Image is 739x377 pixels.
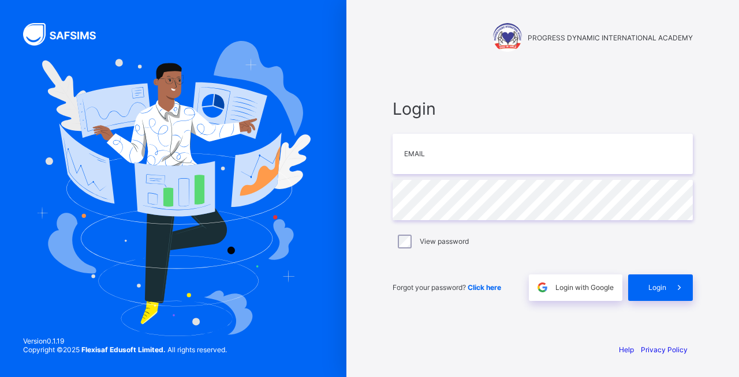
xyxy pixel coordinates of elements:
a: Click here [468,283,501,292]
a: Help [619,345,634,354]
strong: Flexisaf Edusoft Limited. [81,345,166,354]
span: Copyright © 2025 All rights reserved. [23,345,227,354]
img: Hero Image [36,41,311,336]
a: Privacy Policy [641,345,688,354]
span: Login [648,283,666,292]
img: SAFSIMS Logo [23,23,110,46]
img: google.396cfc9801f0270233282035f929180a.svg [536,281,549,294]
span: Login with Google [555,283,614,292]
span: Login [393,99,693,119]
span: Version 0.1.19 [23,337,227,345]
span: PROGRESS DYNAMIC INTERNATIONAL ACADEMY [528,33,693,42]
span: Forgot your password? [393,283,501,292]
label: View password [420,237,469,246]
